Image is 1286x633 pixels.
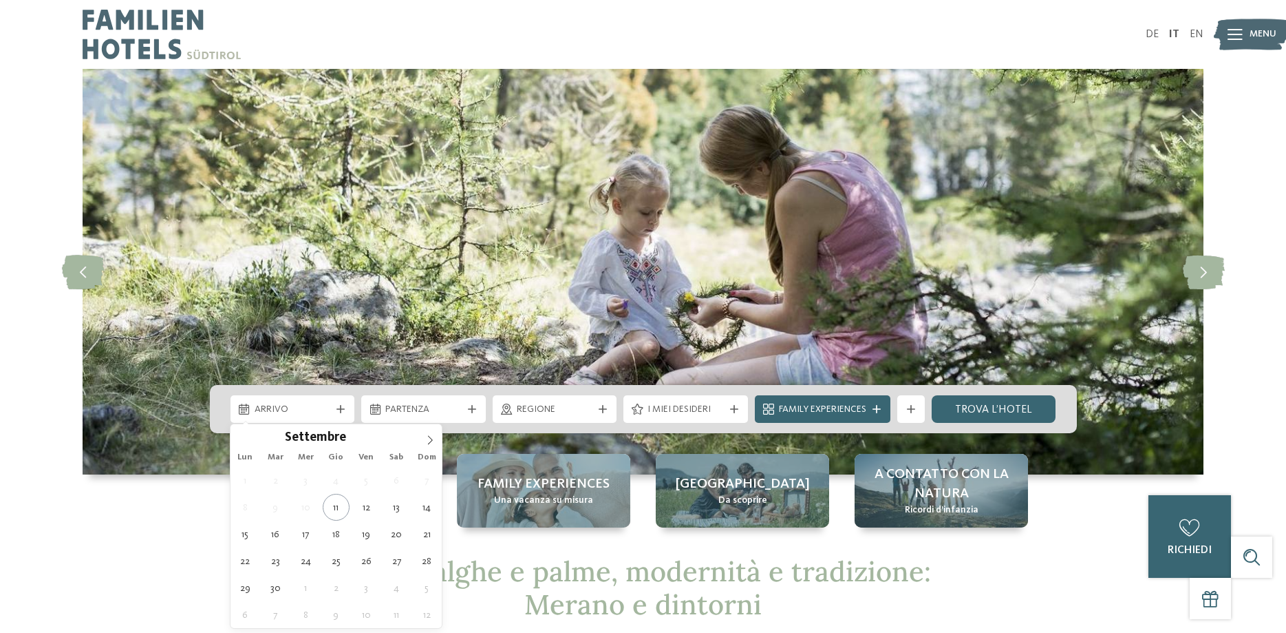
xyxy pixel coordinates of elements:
span: Sab [381,453,411,462]
span: Settembre 30, 2025 [262,574,289,601]
span: Settembre 24, 2025 [292,548,319,574]
span: Settembre 12, 2025 [353,494,380,521]
a: Family hotel a Merano: varietà allo stato puro! Family experiences Una vacanza su misura [457,454,630,528]
span: Settembre 11, 2025 [323,494,350,521]
span: Ottobre 10, 2025 [353,601,380,628]
span: Ottobre 4, 2025 [383,574,410,601]
span: Settembre 9, 2025 [262,494,289,521]
span: Settembre 13, 2025 [383,494,410,521]
span: Settembre 7, 2025 [414,467,440,494]
span: [GEOGRAPHIC_DATA] [676,475,810,494]
a: IT [1169,29,1179,40]
span: Ricordi d’infanzia [905,504,978,517]
span: I miei desideri [647,403,724,417]
a: richiedi [1148,495,1231,578]
img: Family hotel a Merano: varietà allo stato puro! [83,69,1203,475]
span: Lun [231,453,261,462]
span: Ottobre 5, 2025 [414,574,440,601]
span: Settembre 10, 2025 [292,494,319,521]
span: Settembre 16, 2025 [262,521,289,548]
span: Ottobre 11, 2025 [383,601,410,628]
span: Menu [1250,28,1276,41]
span: Ottobre 6, 2025 [232,601,259,628]
span: Ottobre 9, 2025 [323,601,350,628]
span: Settembre 15, 2025 [232,521,259,548]
input: Year [346,430,392,444]
span: Settembre 23, 2025 [262,548,289,574]
span: richiedi [1168,545,1212,556]
span: Ven [351,453,381,462]
span: Mer [290,453,321,462]
span: Tra malghe e palme, modernità e tradizione: Merano e dintorni [356,554,931,622]
span: Partenza [385,403,462,417]
a: DE [1146,29,1159,40]
a: trova l’hotel [932,395,1056,423]
span: Settembre [285,432,346,445]
span: Settembre 6, 2025 [383,467,410,494]
span: Settembre 28, 2025 [414,548,440,574]
span: Gio [321,453,351,462]
span: Settembre 2, 2025 [262,467,289,494]
span: Una vacanza su misura [494,494,593,508]
span: Ottobre 2, 2025 [323,574,350,601]
span: Settembre 8, 2025 [232,494,259,521]
span: Family experiences [478,475,610,494]
a: EN [1190,29,1203,40]
span: Settembre 21, 2025 [414,521,440,548]
span: Settembre 19, 2025 [353,521,380,548]
span: Ottobre 8, 2025 [292,601,319,628]
span: Settembre 4, 2025 [323,467,350,494]
span: Family Experiences [779,403,866,417]
a: Family hotel a Merano: varietà allo stato puro! [GEOGRAPHIC_DATA] Da scoprire [656,454,829,528]
span: Mar [260,453,290,462]
span: Settembre 1, 2025 [232,467,259,494]
span: Dom [411,453,442,462]
span: Regione [517,403,593,417]
span: Settembre 18, 2025 [323,521,350,548]
span: Ottobre 7, 2025 [262,601,289,628]
span: Settembre 26, 2025 [353,548,380,574]
span: Ottobre 3, 2025 [353,574,380,601]
span: Settembre 29, 2025 [232,574,259,601]
span: Settembre 27, 2025 [383,548,410,574]
span: Settembre 22, 2025 [232,548,259,574]
span: Settembre 3, 2025 [292,467,319,494]
span: Arrivo [255,403,331,417]
span: Settembre 25, 2025 [323,548,350,574]
span: Ottobre 12, 2025 [414,601,440,628]
span: Settembre 14, 2025 [414,494,440,521]
span: Da scoprire [718,494,767,508]
span: Settembre 20, 2025 [383,521,410,548]
span: A contatto con la natura [868,465,1014,504]
span: Settembre 5, 2025 [353,467,380,494]
span: Ottobre 1, 2025 [292,574,319,601]
span: Settembre 17, 2025 [292,521,319,548]
a: Family hotel a Merano: varietà allo stato puro! A contatto con la natura Ricordi d’infanzia [855,454,1028,528]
